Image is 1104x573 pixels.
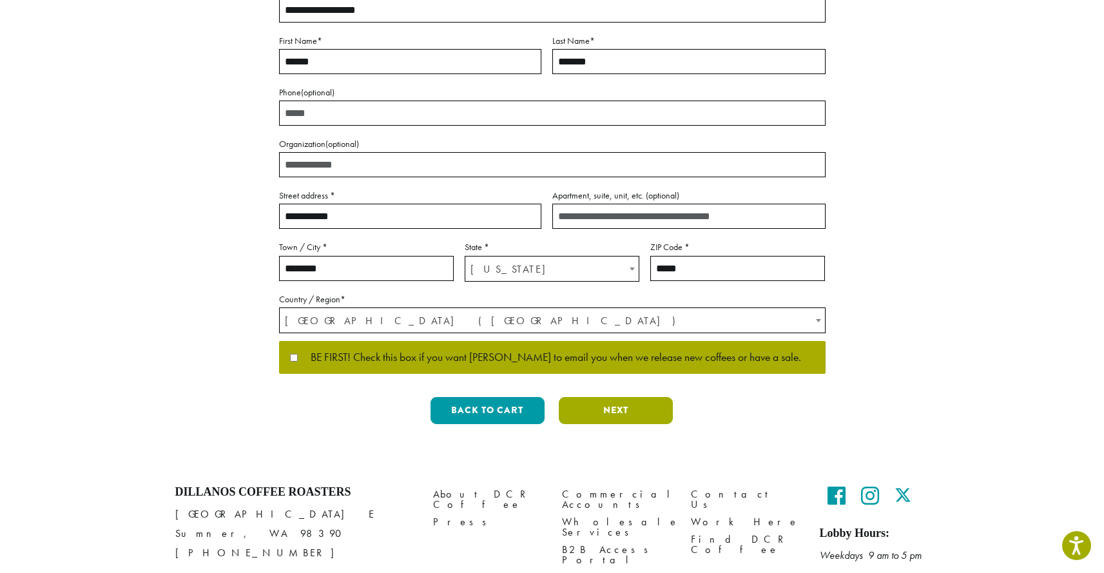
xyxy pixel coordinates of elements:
[298,352,801,364] span: BE FIRST! Check this box if you want [PERSON_NAME] to email you when we release new coffees or ha...
[691,485,800,513] a: Contact Us
[279,188,541,204] label: Street address
[279,239,454,255] label: Town / City
[175,485,414,500] h4: Dillanos Coffee Roasters
[650,239,825,255] label: ZIP Code
[290,354,298,362] input: BE FIRST! Check this box if you want [PERSON_NAME] to email you when we release new coffees or ha...
[465,239,639,255] label: State
[433,485,543,513] a: About DCR Coffee
[279,307,826,333] span: Country / Region
[431,397,545,424] button: Back to cart
[691,531,800,559] a: Find DCR Coffee
[646,189,679,201] span: (optional)
[559,397,673,424] button: Next
[433,514,543,531] a: Press
[325,138,359,150] span: (optional)
[562,514,672,541] a: Wholesale Services
[301,86,334,98] span: (optional)
[820,527,929,541] h5: Lobby Hours:
[562,541,672,569] a: B2B Access Portal
[279,33,541,49] label: First Name
[465,256,639,282] span: State
[279,136,826,152] label: Organization
[691,514,800,531] a: Work Here
[552,188,826,204] label: Apartment, suite, unit, etc.
[820,549,922,562] em: Weekdays 9 am to 5 pm
[280,308,825,333] span: United States (US)
[175,505,414,563] p: [GEOGRAPHIC_DATA] E Sumner, WA 98390 [PHONE_NUMBER]
[562,485,672,513] a: Commercial Accounts
[465,257,639,282] span: Washington
[552,33,826,49] label: Last Name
